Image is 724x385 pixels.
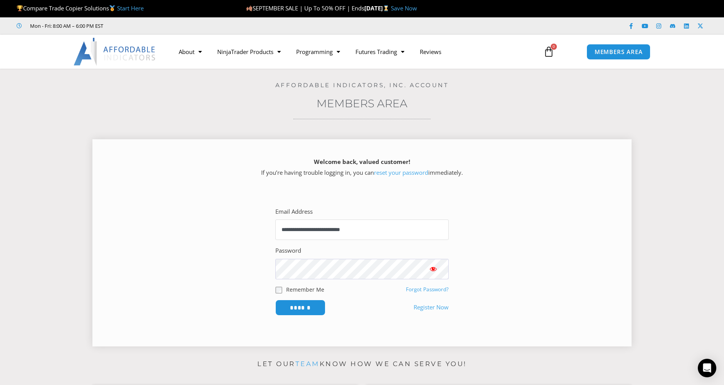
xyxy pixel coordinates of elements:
[286,285,324,294] label: Remember Me
[275,81,449,89] a: Affordable Indicators, Inc. Account
[383,5,389,11] img: ⌛
[418,259,449,279] button: Show password
[317,97,407,110] a: Members Area
[171,43,535,61] nav: Menu
[698,359,716,377] div: Open Intercom Messenger
[92,358,632,370] p: Let our know how we can serve you!
[406,286,449,293] a: Forgot Password?
[364,4,391,12] strong: [DATE]
[348,43,412,61] a: Futures Trading
[391,4,417,12] a: Save Now
[314,158,410,165] strong: Welcome back, valued customer!
[17,4,144,12] span: Compare Trade Copier Solutions
[209,43,288,61] a: NinjaTrader Products
[28,21,104,30] span: Mon - Fri: 8:00 AM – 6:00 PM EST
[106,157,618,178] p: If you’re having trouble logging in, you can immediately.
[17,5,23,11] img: 🏆
[117,4,144,12] a: Start Here
[171,43,209,61] a: About
[74,38,156,66] img: LogoAI | Affordable Indicators – NinjaTrader
[532,41,566,63] a: 0
[412,43,449,61] a: Reviews
[374,169,428,176] a: reset your password
[275,206,313,217] label: Email Address
[114,22,230,30] iframe: Customer reviews powered by Trustpilot
[595,49,643,55] span: MEMBERS AREA
[295,360,320,368] a: team
[587,44,651,60] a: MEMBERS AREA
[109,5,115,11] img: 🥇
[246,4,364,12] span: SEPTEMBER SALE | Up To 50% OFF | Ends
[275,245,301,256] label: Password
[288,43,348,61] a: Programming
[414,302,449,313] a: Register Now
[246,5,252,11] img: 🍂
[551,44,557,50] span: 0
